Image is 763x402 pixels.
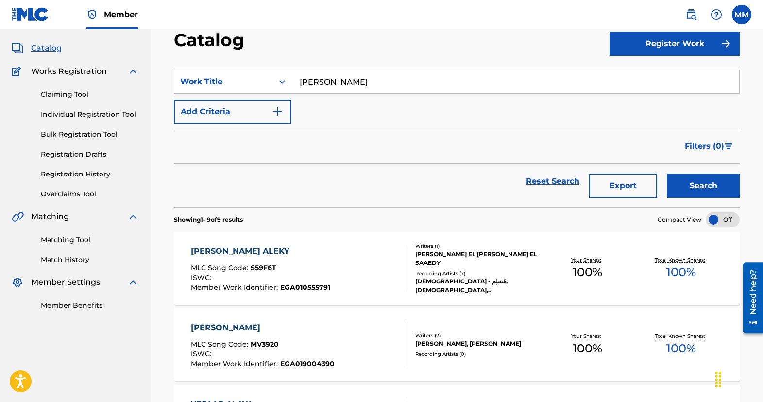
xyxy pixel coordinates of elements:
div: [DEMOGRAPHIC_DATA] - مُسلِم, [DEMOGRAPHIC_DATA], [DEMOGRAPHIC_DATA], [DEMOGRAPHIC_DATA], [DEMOGRA... [415,277,541,295]
span: MLC Song Code : [191,263,251,272]
p: Showing 1 - 9 of 9 results [174,215,243,224]
span: EGA019004390 [280,359,335,368]
img: Top Rightsholder [86,9,98,20]
a: Individual Registration Tool [41,109,139,120]
a: Claiming Tool [41,89,139,100]
div: [PERSON_NAME] ALEKY [191,245,330,257]
div: Recording Artists ( 0 ) [415,350,541,358]
span: 100 % [666,263,696,281]
span: Compact View [658,215,701,224]
h2: Catalog [174,29,249,51]
a: Match History [41,255,139,265]
a: Reset Search [521,171,584,192]
div: User Menu [732,5,751,24]
form: Search Form [174,70,740,207]
span: S59F6T [251,263,276,272]
button: Search [667,174,740,198]
img: f7272a7cc735f4ea7f67.svg [720,38,732,50]
span: Works Registration [31,66,107,77]
span: Catalog [31,42,62,54]
a: Registration Drafts [41,149,139,159]
img: expand [127,277,139,288]
a: Matching Tool [41,235,139,245]
span: EGA010555791 [280,283,330,292]
span: Filters ( 0 ) [685,140,724,152]
div: Writers ( 1 ) [415,243,541,250]
button: Export [589,174,657,198]
div: Writers ( 2 ) [415,332,541,339]
div: [PERSON_NAME] EL [PERSON_NAME] EL SAAEDY [415,250,541,267]
button: Register Work [610,32,740,56]
span: Matching [31,211,69,223]
img: expand [127,66,139,77]
div: Work Title [180,76,268,87]
a: Registration History [41,169,139,179]
img: Catalog [12,42,23,54]
span: Member Work Identifier : [191,359,280,368]
div: Help [707,5,726,24]
div: [PERSON_NAME] [191,322,335,333]
img: 9d2ae6d4665cec9f34b9.svg [272,106,284,118]
span: Member Work Identifier : [191,283,280,292]
p: Your Shares: [571,256,603,263]
a: CatalogCatalog [12,42,62,54]
button: Add Criteria [174,100,291,124]
div: Recording Artists ( 7 ) [415,270,541,277]
div: [PERSON_NAME], [PERSON_NAME] [415,339,541,348]
img: Works Registration [12,66,24,77]
iframe: Chat Widget [714,355,763,402]
p: Total Known Shares: [655,332,707,340]
img: MLC Logo [12,7,49,21]
a: Overclaims Tool [41,189,139,199]
span: Member [104,9,138,20]
a: [PERSON_NAME]MLC Song Code:MV3920ISWC:Member Work Identifier:EGA019004390Writers (2)[PERSON_NAME]... [174,308,740,381]
span: ISWC : [191,273,214,282]
button: Filters (0) [679,134,740,158]
img: search [685,9,697,20]
a: [PERSON_NAME] ALEKYMLC Song Code:S59F6TISWC:Member Work Identifier:EGA010555791Writers (1)[PERSON... [174,232,740,305]
img: Matching [12,211,24,223]
span: 100 % [573,263,602,281]
span: ISWC : [191,350,214,358]
a: Member Benefits [41,300,139,311]
a: Public Search [681,5,701,24]
a: Bulk Registration Tool [41,129,139,140]
img: help [711,9,722,20]
a: SummarySummary [12,19,70,31]
span: MLC Song Code : [191,340,251,349]
img: Member Settings [12,277,23,288]
iframe: Resource Center [736,259,763,337]
span: 100 % [666,340,696,357]
span: MV3920 [251,340,279,349]
img: expand [127,211,139,223]
p: Your Shares: [571,332,603,340]
span: Member Settings [31,277,100,288]
div: Drag [711,365,726,394]
span: 100 % [573,340,602,357]
img: filter [725,143,733,149]
p: Total Known Shares: [655,256,707,263]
